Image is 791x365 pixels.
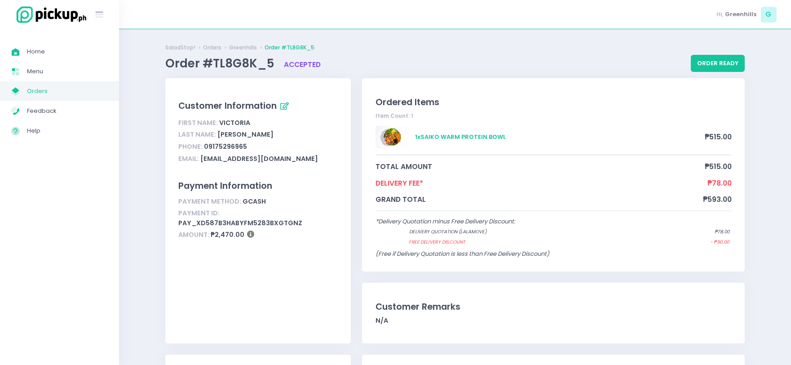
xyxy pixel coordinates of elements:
a: Order #TL8G8K_5 [265,44,314,52]
span: - ₱90.00 [710,239,729,246]
a: Orders [203,44,221,52]
a: Greenhills [229,44,257,52]
div: Ordered Items [376,96,732,109]
span: Payment Method: [178,197,241,206]
div: Customer Remarks [376,300,732,313]
span: Help [27,125,108,137]
span: Amount: [178,230,209,239]
span: ₱78.00 [715,228,730,236]
span: Payment ID: [178,209,220,218]
div: pay_XD587b3hAbyFm5283bxGtGNZ [178,208,338,229]
div: gcash [178,196,338,208]
span: Phone: [178,142,203,151]
span: Menu [27,66,108,77]
span: Email: [178,154,199,163]
span: *Delivery Quotation minus Free Delivery Discount: [376,217,515,226]
span: ₱78.00 [707,178,732,188]
span: Greenhills [725,10,756,19]
span: Delivery Fee* [376,178,707,188]
div: ₱2,470.00 [178,229,338,241]
div: [PERSON_NAME] [178,129,338,141]
span: (Free if Delivery Quotation is less than Free Delivery Discount) [376,249,549,258]
span: Delivery quotation (lalamove) [409,228,679,236]
div: Payment Information [178,179,338,192]
span: Orders [27,85,108,97]
span: accepted [284,60,321,69]
span: ₱515.00 [705,161,732,172]
span: ₱593.00 [703,194,732,205]
span: Home [27,46,108,58]
div: Item Count: 1 [376,112,732,120]
span: Last Name: [178,130,216,139]
span: grand total [376,194,703,205]
div: Victoria [178,117,338,129]
span: Hi, [717,10,724,19]
span: G [761,7,777,22]
div: N/A [376,316,732,325]
a: SaladStop! [165,44,195,52]
span: Order #TL8G8K_5 [165,55,277,71]
img: logo [11,5,88,24]
span: Feedback [27,105,108,117]
span: total amount [376,161,705,172]
span: First Name: [178,118,218,127]
span: Free Delivery Discount [409,239,675,246]
div: [EMAIL_ADDRESS][DOMAIN_NAME] [178,153,338,165]
button: order ready [691,55,745,72]
div: Customer Information [178,99,338,114]
div: 09175296965 [178,141,338,153]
